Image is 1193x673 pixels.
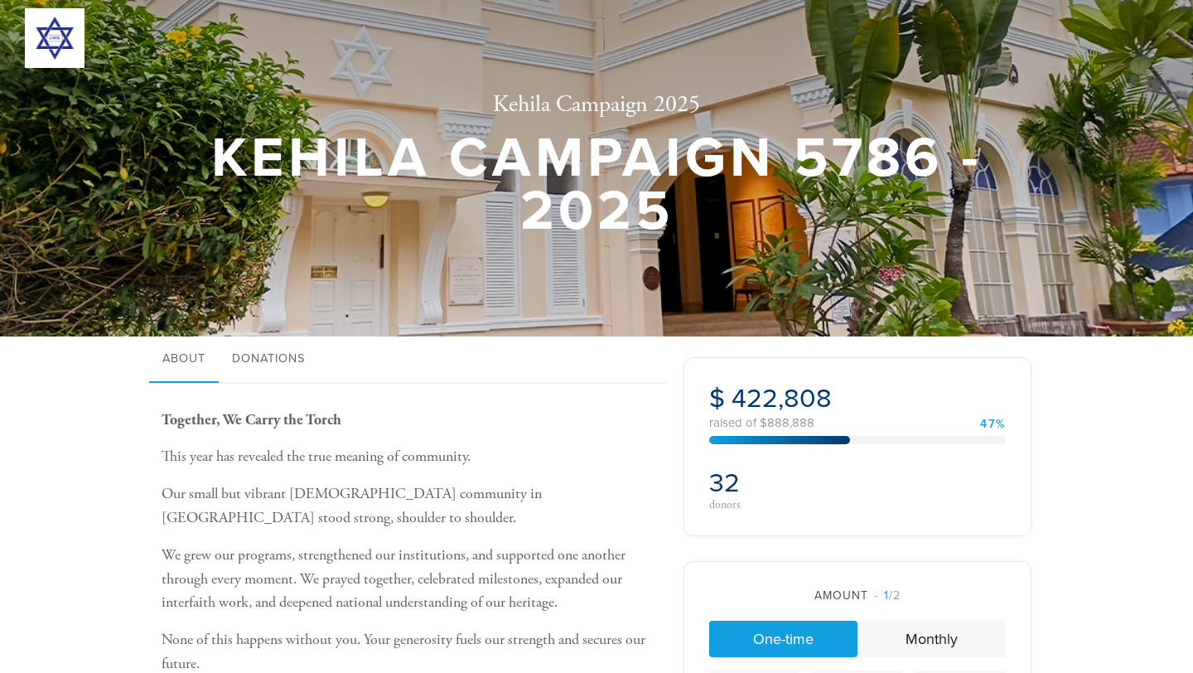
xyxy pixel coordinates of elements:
p: Our small but vibrant [DEMOGRAPHIC_DATA] community in [GEOGRAPHIC_DATA] stood strong, shoulder to... [162,482,659,530]
span: 422,808 [732,383,832,414]
h2: Kehila Campaign 2025 [207,91,986,119]
div: 47% [980,419,1006,430]
div: donors [709,499,852,511]
b: Together, We Carry the Torch [162,410,341,429]
span: $ [709,383,725,414]
p: We grew our programs, strengthened our institutions, and supported one another through every mome... [162,544,659,615]
a: About [149,336,219,383]
img: 300x300_JWB%20logo.png [25,8,85,68]
h1: Kehila Campaign 5786 - 2025 [207,132,986,239]
p: This year has revealed the true meaning of community. [162,445,659,469]
div: raised of $888,888 [709,417,1006,429]
h2: 32 [709,467,852,499]
a: Donations [219,336,318,383]
span: 1 [884,588,889,603]
a: One-time [709,621,857,657]
div: Amount [709,587,1006,604]
span: /2 [874,588,901,603]
a: Monthly [857,621,1006,657]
